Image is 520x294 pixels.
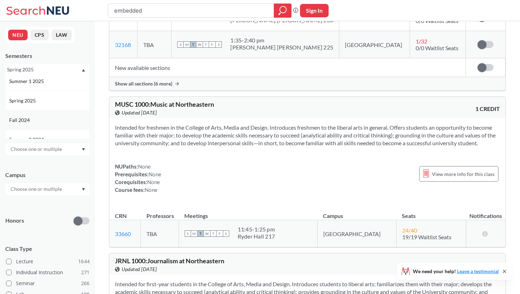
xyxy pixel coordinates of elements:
th: Professors [141,205,179,220]
div: Semesters [5,52,89,60]
svg: Dropdown arrow [82,188,85,191]
td: [GEOGRAPHIC_DATA] [339,31,410,58]
span: Summer 2 2024 [9,136,45,143]
div: NUPaths: Prerequisites: Corequisites: Course fees: [115,163,161,194]
input: Class, professor, course number, "phrase" [114,5,269,17]
section: Intended for freshmen in the College of Arts, Media and Design. Introduces freshmen to the libera... [115,124,500,147]
span: Class Type [5,245,89,253]
td: [GEOGRAPHIC_DATA] [317,220,396,247]
span: Summer 1 2025 [9,77,45,85]
span: Spring 2025 [9,97,37,105]
div: Spring 2025Dropdown arrowFall 2025Summer 2 2025Summer Full 2025Summer 1 2025Spring 2025Fall 2024S... [5,64,89,75]
div: Dropdown arrow [5,143,89,155]
button: CPS [30,30,49,40]
div: [PERSON_NAME] [PERSON_NAME] 225 [230,44,333,51]
span: S [177,41,184,48]
svg: Dropdown arrow [82,148,85,151]
th: Campus [317,205,396,220]
span: 1 CREDIT [475,105,500,113]
div: Campus [5,171,89,179]
a: 32168 [115,41,131,48]
p: Honors [5,217,24,225]
div: Spring 2025 [7,66,81,73]
span: W [196,41,203,48]
div: Ryder Hall 217 [238,233,275,240]
label: Seminar [6,279,89,288]
span: None [149,171,161,177]
label: Lecture [6,257,89,266]
svg: Dropdown arrow [82,69,85,72]
span: S [223,230,229,237]
span: Fall 2024 [9,116,31,124]
span: M [191,230,197,237]
span: T [190,41,196,48]
div: magnifying glass [274,4,291,18]
th: Seats [396,205,466,220]
span: T [210,230,216,237]
input: Choose one or multiple [7,185,67,193]
svg: magnifying glass [278,6,287,16]
span: 271 [81,269,89,276]
button: LAW [52,30,72,40]
div: 11:45 - 1:25 pm [238,226,275,233]
a: Leave a testimonial [457,268,499,274]
span: F [216,230,223,237]
a: 33660 [115,230,131,237]
span: F [209,41,215,48]
span: S [185,230,191,237]
span: 19/19 Waitlist Seats [402,234,451,240]
span: T [197,230,204,237]
span: MUSC 1000 : Music at Northeastern [115,100,214,108]
td: TBA [137,31,171,58]
button: Sign In [300,4,329,17]
button: NEU [8,30,28,40]
span: View more info for this class [432,170,495,178]
td: New available sections [109,58,466,77]
span: Updated [DATE] [122,109,157,117]
span: 266 [81,280,89,287]
th: Notifications [466,205,505,220]
span: We need your help! [413,269,499,274]
span: 1644 [78,258,89,265]
span: None [138,163,151,170]
div: Show all sections (6 more) [109,77,505,90]
div: 1:35 - 2:40 pm [230,37,333,44]
span: 24 / 40 [402,227,417,234]
span: Updated [DATE] [122,265,157,273]
span: 1 / 32 [416,38,427,45]
span: JRNL 1000 : Journalism at Northeastern [115,257,224,265]
span: None [147,179,160,185]
span: T [203,41,209,48]
span: S [215,41,222,48]
div: CRN [115,212,127,220]
span: M [184,41,190,48]
label: Individual Instruction [6,268,89,277]
span: 0/0 Waitlist Seats [416,45,458,51]
span: W [204,230,210,237]
td: TBA [141,220,179,247]
th: Meetings [179,205,317,220]
input: Choose one or multiple [7,145,67,153]
span: 1 CREDIT [475,261,500,269]
div: Dropdown arrow [5,183,89,195]
span: Show all sections (6 more) [115,81,172,87]
span: None [145,187,157,193]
